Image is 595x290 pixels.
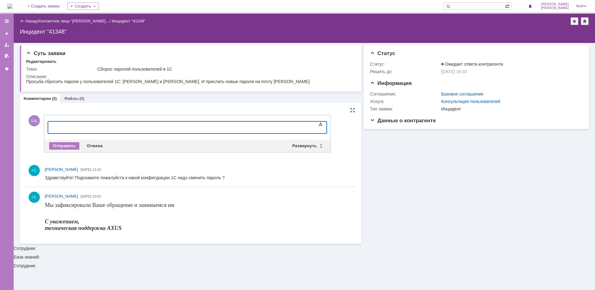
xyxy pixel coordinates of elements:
[14,43,595,250] div: Сотрудник:
[45,166,78,173] a: [PERSON_NAME]
[541,6,569,10] span: [PERSON_NAME]
[7,4,12,9] a: Перейти на домашнюю страницу
[370,69,440,74] div: Решить до:
[45,193,78,199] a: [PERSON_NAME]
[7,4,12,9] img: logo
[2,29,12,39] a: Создать заявку
[441,62,503,67] span: Ожидает ответа контрагента
[37,18,38,23] div: |
[79,96,84,101] div: (0)
[20,29,589,35] div: Инцидент "41348"
[112,19,145,23] div: Инцидент "41348"
[441,99,500,104] a: Консультация пользователей
[505,3,511,9] span: Расширенный поиск
[571,17,578,25] div: Добавить в избранное
[29,115,40,126] span: ЕЩ
[26,67,96,72] div: Тема:
[14,264,595,268] div: Сотрудник:
[64,96,78,101] a: Файлы
[441,106,579,111] div: Инцидент
[441,69,467,74] span: [DATE] 16:03
[26,50,65,56] span: Суть заявки
[370,50,395,56] span: Статус
[81,168,91,171] span: [DATE]
[350,108,355,113] div: На всю страницу
[67,2,99,10] div: Создать
[38,19,110,23] a: Контактное лицо "[PERSON_NAME]…
[2,51,12,61] a: Мои согласования
[370,62,440,67] div: Статус:
[24,96,51,101] a: Комментарии
[541,2,569,6] span: [PERSON_NAME]
[97,67,352,72] div: Сборос паролей пользователей в 1С
[14,255,595,259] div: База знаний:
[38,19,112,23] div: /
[26,19,37,23] a: Назад
[45,194,78,199] span: [PERSON_NAME]
[93,194,101,198] span: 10:02
[370,91,440,96] div: Соглашение:
[370,118,436,124] span: Данные о контрагенте
[26,59,56,64] div: Редактировать
[370,99,440,104] div: Услуга:
[81,194,91,198] span: [DATE]
[370,106,440,111] div: Тип заявки:
[370,80,412,86] span: Информация
[2,40,12,50] a: Мои заявки
[581,17,588,25] div: Сделать домашней страницей
[317,121,324,128] span: Показать панель инструментов
[93,168,101,171] span: 11:02
[52,96,57,101] div: (2)
[45,167,78,172] span: [PERSON_NAME]
[26,74,353,79] div: Описание:
[441,91,484,96] a: Базовое соглашение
